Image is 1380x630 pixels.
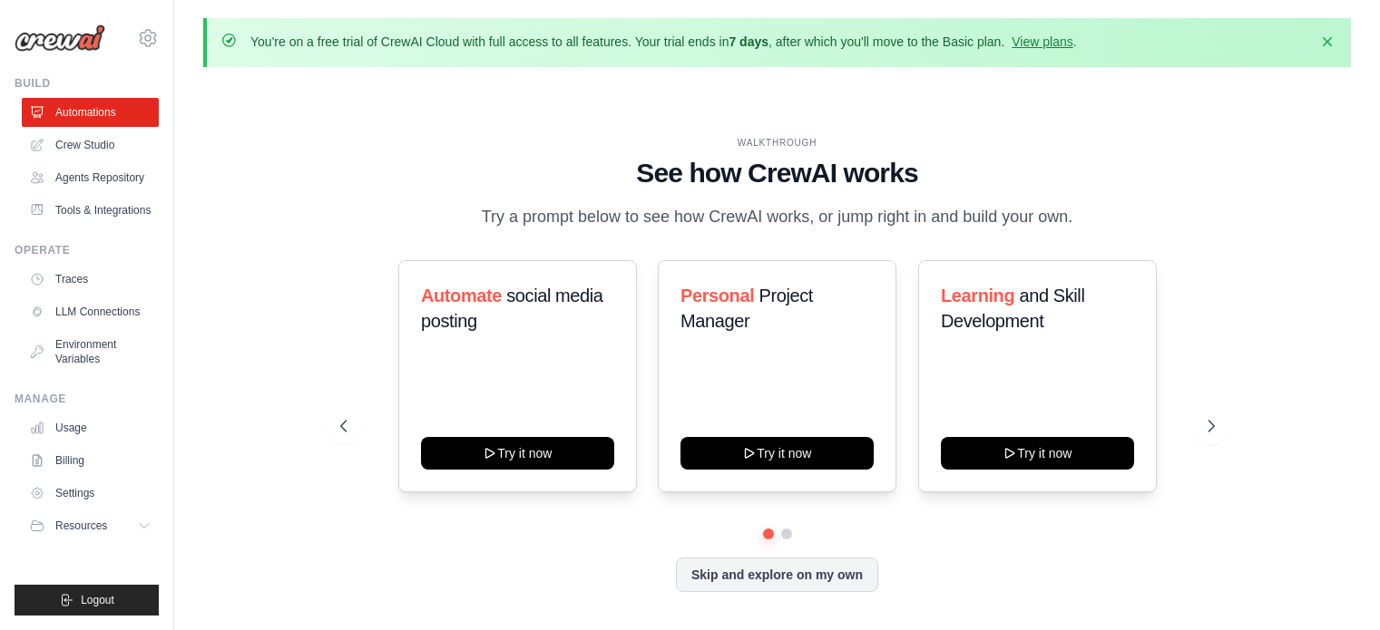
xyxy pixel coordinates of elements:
[22,265,159,294] a: Traces
[941,437,1134,470] button: Try it now
[22,413,159,442] a: Usage
[22,330,159,373] a: Environment Variables
[941,286,1084,331] span: and Skill Development
[421,286,502,305] span: Automate
[55,519,107,533] span: Resources
[15,585,159,615] button: Logout
[340,157,1215,189] h1: See how CrewAI works
[22,131,159,160] a: Crew Studio
[473,204,1082,230] p: Try a prompt below to see how CrewAI works, or jump right in and build your own.
[15,76,159,91] div: Build
[22,479,159,508] a: Settings
[1012,34,1072,49] a: View plans
[421,437,614,470] button: Try it now
[22,163,159,192] a: Agents Repository
[15,24,105,52] img: Logo
[250,33,1077,51] p: You're on a free trial of CrewAI Cloud with full access to all features. Your trial ends in , aft...
[421,286,603,331] span: social media posting
[729,34,768,49] strong: 7 days
[15,243,159,257] div: Operate
[22,98,159,127] a: Automations
[680,286,754,305] span: Personal
[680,437,874,470] button: Try it now
[680,286,813,331] span: Project Manager
[22,446,159,475] a: Billing
[22,297,159,326] a: LLM Connections
[81,593,114,607] span: Logout
[941,286,1014,305] span: Learning
[340,136,1215,150] div: WALKTHROUGH
[22,511,159,540] button: Resources
[676,557,878,592] button: Skip and explore on my own
[22,196,159,225] a: Tools & Integrations
[15,392,159,406] div: Manage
